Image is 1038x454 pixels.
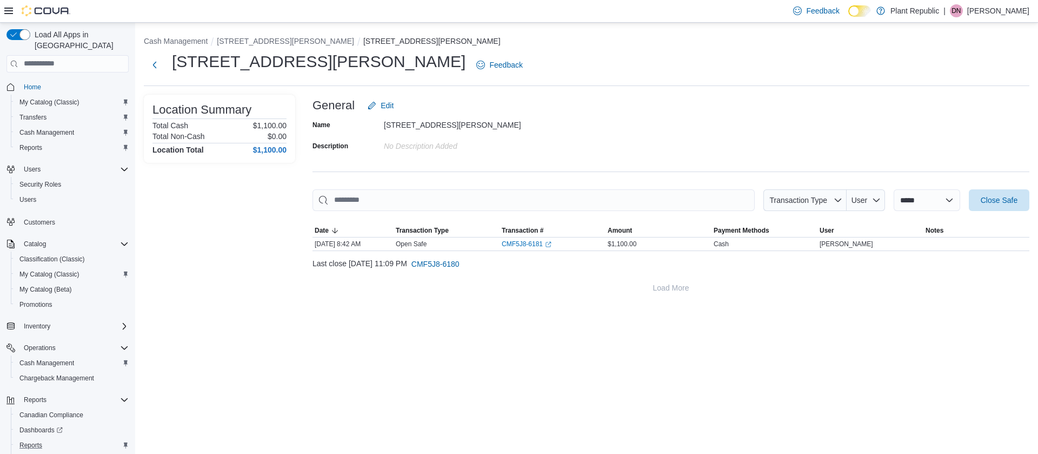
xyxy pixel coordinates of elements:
[19,374,94,383] span: Chargeback Management
[11,297,133,312] button: Promotions
[472,54,527,76] a: Feedback
[253,146,287,154] h4: $1,100.00
[15,253,129,266] span: Classification (Classic)
[502,240,551,248] a: CMF5J8-6181External link
[2,162,133,177] button: Users
[19,216,59,229] a: Customers
[152,103,251,116] h3: Location Summary
[851,196,868,205] span: User
[312,99,355,112] h3: General
[653,282,689,293] span: Load More
[11,407,133,423] button: Canadian Compliance
[268,132,287,141] p: $0.00
[847,189,885,211] button: User
[15,141,46,154] a: Reports
[502,226,543,235] span: Transaction #
[19,255,85,264] span: Classification (Classic)
[19,341,129,354] span: Operations
[19,113,46,122] span: Transfers
[2,236,133,252] button: Catalog
[15,268,84,281] a: My Catalog (Classic)
[19,195,36,204] span: Users
[19,320,55,333] button: Inventory
[30,29,129,51] span: Load All Apps in [GEOGRAPHIC_DATA]
[24,240,46,248] span: Catalog
[15,409,88,422] a: Canadian Compliance
[15,424,67,437] a: Dashboards
[19,238,50,251] button: Catalog
[11,192,133,207] button: Users
[545,241,551,248] svg: External link
[11,125,133,140] button: Cash Management
[11,267,133,282] button: My Catalog (Classic)
[950,4,963,17] div: Delina Negassi
[848,5,871,17] input: Dark Mode
[19,80,129,94] span: Home
[19,98,79,107] span: My Catalog (Classic)
[411,259,460,269] span: CMF5J8-6180
[943,4,946,17] p: |
[15,178,129,191] span: Security Roles
[15,96,129,109] span: My Catalog (Classic)
[15,439,129,452] span: Reports
[24,83,41,91] span: Home
[19,143,42,152] span: Reports
[396,240,427,248] p: Open Safe
[11,356,133,371] button: Cash Management
[608,240,636,248] span: $1,100.00
[312,253,1029,275] div: Last close [DATE] 11:09 PM
[11,282,133,297] button: My Catalog (Beta)
[19,393,51,406] button: Reports
[315,226,329,235] span: Date
[19,359,74,367] span: Cash Management
[15,111,129,124] span: Transfers
[19,238,129,251] span: Catalog
[15,193,41,206] a: Users
[605,224,711,237] button: Amount
[19,426,63,435] span: Dashboards
[152,146,204,154] h4: Location Total
[24,396,46,404] span: Reports
[24,344,56,352] span: Operations
[15,253,89,266] a: Classification (Classic)
[15,357,78,370] a: Cash Management
[407,253,464,275] button: CMF5J8-6180
[2,319,133,334] button: Inventory
[714,240,729,248] div: Cash
[820,226,834,235] span: User
[500,224,605,237] button: Transaction #
[312,238,394,251] div: [DATE] 8:42 AM
[312,277,1029,299] button: Load More
[11,371,133,386] button: Chargeback Management
[24,218,55,227] span: Customers
[152,132,205,141] h6: Total Non-Cash
[11,140,133,155] button: Reports
[381,100,394,111] span: Edit
[967,4,1029,17] p: [PERSON_NAME]
[15,268,129,281] span: My Catalog (Classic)
[253,121,287,130] p: $1,100.00
[19,341,60,354] button: Operations
[19,441,42,450] span: Reports
[19,163,45,176] button: Users
[217,37,354,45] button: [STREET_ADDRESS][PERSON_NAME]
[15,283,76,296] a: My Catalog (Beta)
[951,4,961,17] span: DN
[19,180,61,189] span: Security Roles
[2,79,133,95] button: Home
[15,283,129,296] span: My Catalog (Beta)
[363,95,398,116] button: Edit
[15,178,65,191] a: Security Roles
[15,111,51,124] a: Transfers
[763,189,847,211] button: Transaction Type
[820,240,873,248] span: [PERSON_NAME]
[15,372,98,385] a: Chargeback Management
[363,37,501,45] button: [STREET_ADDRESS][PERSON_NAME]
[981,195,1017,206] span: Close Safe
[19,300,52,309] span: Promotions
[19,285,72,294] span: My Catalog (Beta)
[926,226,943,235] span: Notes
[19,215,129,228] span: Customers
[19,320,129,333] span: Inventory
[22,5,70,16] img: Cova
